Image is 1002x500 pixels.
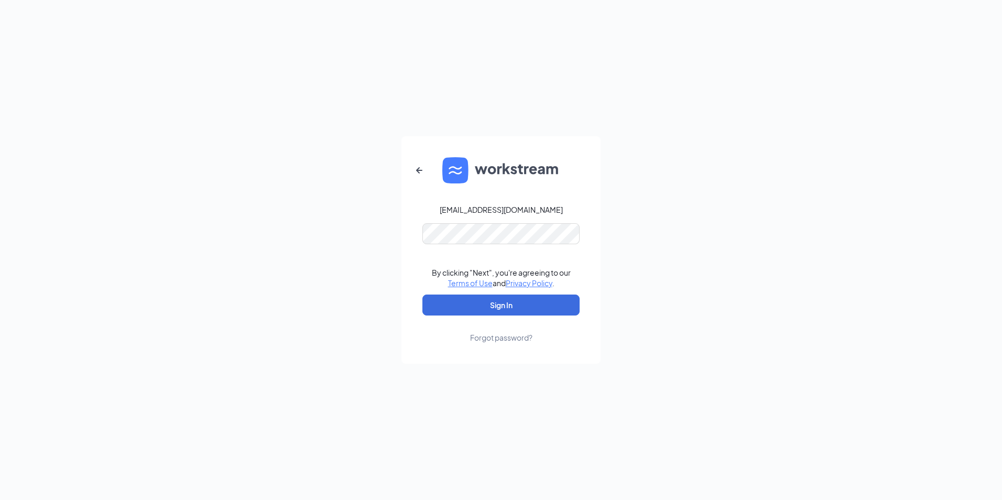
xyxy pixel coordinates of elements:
[506,278,552,288] a: Privacy Policy
[440,204,563,215] div: [EMAIL_ADDRESS][DOMAIN_NAME]
[422,295,580,316] button: Sign In
[413,164,426,177] svg: ArrowLeftNew
[448,278,493,288] a: Terms of Use
[442,157,560,183] img: WS logo and Workstream text
[470,316,532,343] a: Forgot password?
[470,332,532,343] div: Forgot password?
[407,158,432,183] button: ArrowLeftNew
[432,267,571,288] div: By clicking "Next", you're agreeing to our and .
